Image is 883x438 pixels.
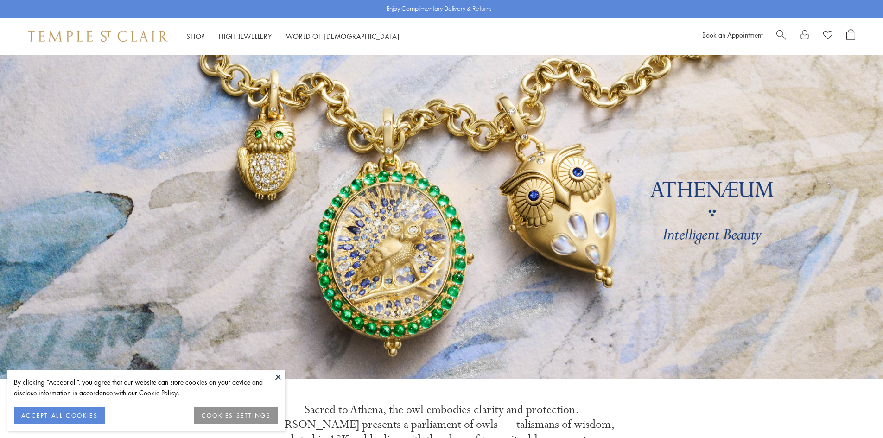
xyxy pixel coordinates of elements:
[186,31,400,42] nav: Main navigation
[846,29,855,43] a: Open Shopping Bag
[219,32,272,41] a: High JewelleryHigh Jewellery
[387,4,492,13] p: Enjoy Complimentary Delivery & Returns
[286,32,400,41] a: World of [DEMOGRAPHIC_DATA]World of [DEMOGRAPHIC_DATA]
[194,407,278,424] button: COOKIES SETTINGS
[14,407,105,424] button: ACCEPT ALL COOKIES
[28,31,168,42] img: Temple St. Clair
[776,29,786,43] a: Search
[14,377,278,398] div: By clicking “Accept all”, you agree that our website can store cookies on your device and disclos...
[823,29,832,43] a: View Wishlist
[837,394,874,429] iframe: Gorgias live chat messenger
[186,32,205,41] a: ShopShop
[702,30,762,39] a: Book an Appointment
